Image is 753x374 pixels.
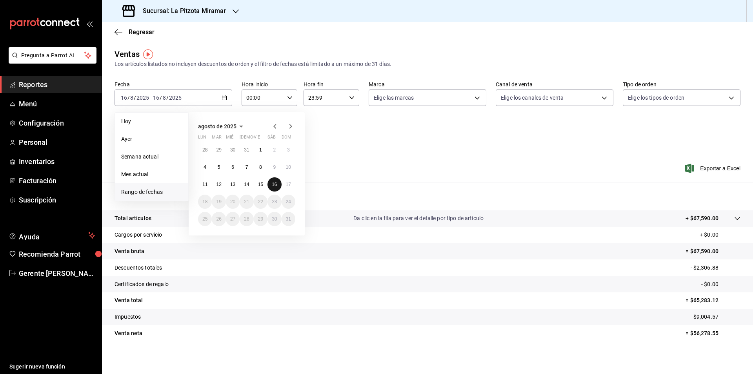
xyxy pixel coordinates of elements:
[204,164,206,170] abbr: 4 de agosto de 2025
[267,195,281,209] button: 23 de agosto de 2025
[19,79,95,90] span: Reportes
[19,175,95,186] span: Facturación
[686,329,740,338] p: = $56,278.55
[282,143,295,157] button: 3 de agosto de 2025
[240,160,253,174] button: 7 de agosto de 2025
[198,135,206,143] abbr: lunes
[240,143,253,157] button: 31 de julio de 2025
[19,231,85,240] span: Ayuda
[202,199,207,204] abbr: 18 de agosto de 2025
[231,164,234,170] abbr: 6 de agosto de 2025
[226,177,240,192] button: 13 de agosto de 2025
[258,182,263,187] abbr: 15 de agosto de 2025
[198,123,236,130] span: agosto de 2025
[700,231,740,239] p: + $0.00
[272,199,277,204] abbr: 23 de agosto de 2025
[282,177,295,192] button: 17 de agosto de 2025
[226,143,240,157] button: 30 de julio de 2025
[226,160,240,174] button: 6 de agosto de 2025
[19,268,95,279] span: Gerente [PERSON_NAME]
[216,147,221,153] abbr: 29 de julio de 2025
[212,135,221,143] abbr: martes
[115,313,141,321] p: Impuestos
[259,164,262,170] abbr: 8 de agosto de 2025
[240,195,253,209] button: 21 de agosto de 2025
[5,57,96,65] a: Pregunta a Parrot AI
[244,199,249,204] abbr: 21 de agosto de 2025
[254,195,267,209] button: 22 de agosto de 2025
[267,212,281,226] button: 30 de agosto de 2025
[129,28,155,36] span: Regresar
[686,214,718,223] p: + $67,590.00
[286,164,291,170] abbr: 10 de agosto de 2025
[121,188,182,196] span: Rango de fechas
[246,164,248,170] abbr: 7 de agosto de 2025
[244,182,249,187] abbr: 14 de agosto de 2025
[143,49,153,59] img: Tooltip marker
[254,212,267,226] button: 29 de agosto de 2025
[134,95,136,101] span: /
[623,82,740,87] label: Tipo de orden
[286,182,291,187] abbr: 17 de agosto de 2025
[230,147,235,153] abbr: 30 de julio de 2025
[216,199,221,204] abbr: 19 de agosto de 2025
[287,147,290,153] abbr: 3 de agosto de 2025
[353,214,484,223] p: Da clic en la fila para ver el detalle por tipo de artículo
[218,164,220,170] abbr: 5 de agosto de 2025
[115,247,144,255] p: Venta bruta
[628,94,684,102] span: Elige los tipos de orden
[691,313,740,321] p: - $9,004.57
[226,212,240,226] button: 27 de agosto de 2025
[198,160,212,174] button: 4 de agosto de 2025
[686,247,740,255] p: = $67,590.00
[691,264,740,272] p: - $2,306.88
[267,143,281,157] button: 2 de agosto de 2025
[115,28,155,36] button: Regresar
[19,118,95,128] span: Configuración
[286,216,291,222] abbr: 31 de agosto de 2025
[162,95,166,101] input: --
[304,82,359,87] label: Hora fin
[212,143,226,157] button: 29 de julio de 2025
[212,177,226,192] button: 12 de agosto de 2025
[272,216,277,222] abbr: 30 de agosto de 2025
[230,182,235,187] abbr: 13 de agosto de 2025
[9,363,95,371] span: Sugerir nueva función
[86,20,93,27] button: open_drawer_menu
[244,216,249,222] abbr: 28 de agosto de 2025
[120,95,127,101] input: --
[121,135,182,143] span: Ayer
[282,195,295,209] button: 24 de agosto de 2025
[21,51,84,60] span: Pregunta a Parrot AI
[242,82,297,87] label: Hora inicio
[115,264,162,272] p: Descuentos totales
[282,135,291,143] abbr: domingo
[115,296,143,305] p: Venta total
[240,135,286,143] abbr: jueves
[216,216,221,222] abbr: 26 de agosto de 2025
[282,160,295,174] button: 10 de agosto de 2025
[212,160,226,174] button: 5 de agosto de 2025
[198,212,212,226] button: 25 de agosto de 2025
[115,82,232,87] label: Fecha
[136,6,226,16] h3: Sucursal: La Pitzota Miramar
[115,214,151,223] p: Total artículos
[501,94,564,102] span: Elige los canales de venta
[258,199,263,204] abbr: 22 de agosto de 2025
[212,212,226,226] button: 26 de agosto de 2025
[121,153,182,161] span: Semana actual
[115,329,142,338] p: Venta neta
[9,47,96,64] button: Pregunta a Parrot AI
[19,195,95,205] span: Suscripción
[258,216,263,222] abbr: 29 de agosto de 2025
[19,137,95,148] span: Personal
[127,95,130,101] span: /
[121,170,182,179] span: Mes actual
[254,177,267,192] button: 15 de agosto de 2025
[202,216,207,222] abbr: 25 de agosto de 2025
[687,164,740,173] button: Exportar a Excel
[267,160,281,174] button: 9 de agosto de 2025
[374,94,414,102] span: Elige las marcas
